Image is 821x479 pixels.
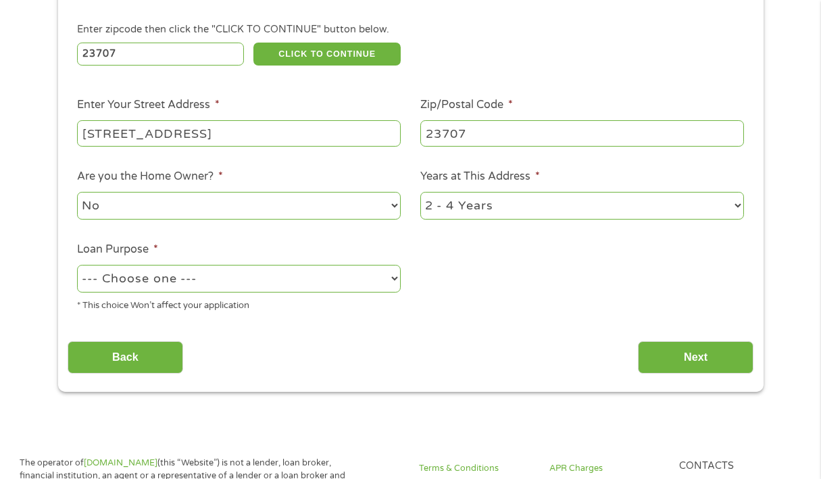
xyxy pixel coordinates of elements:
button: CLICK TO CONTINUE [253,43,401,66]
label: Zip/Postal Code [420,98,513,112]
label: Years at This Address [420,170,540,184]
label: Enter Your Street Address [77,98,220,112]
a: [DOMAIN_NAME] [84,457,157,468]
input: 1 Main Street [77,120,401,146]
a: Terms & Conditions [419,462,533,475]
h4: Contacts [679,460,793,473]
div: * This choice Won’t affect your application [77,295,401,313]
div: Enter zipcode then click the "CLICK TO CONTINUE" button below. [77,22,743,37]
a: APR Charges [549,462,664,475]
input: Next [638,341,753,374]
input: Enter Zipcode (e.g 01510) [77,43,244,66]
label: Loan Purpose [77,243,158,257]
label: Are you the Home Owner? [77,170,223,184]
input: Back [68,341,183,374]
